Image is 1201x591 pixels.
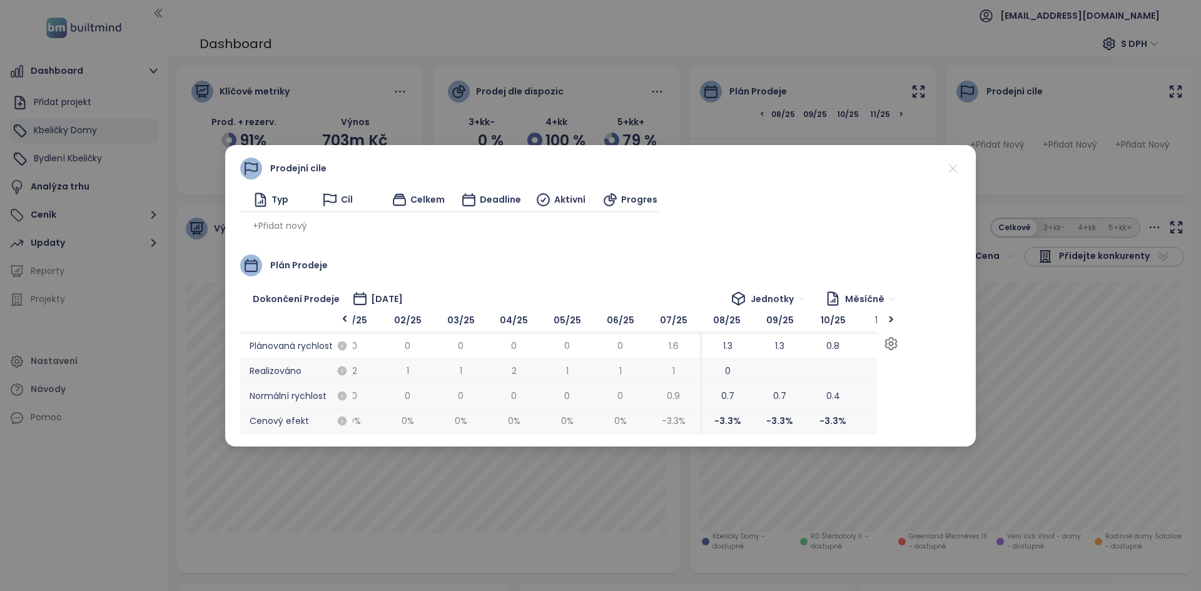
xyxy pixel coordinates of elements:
[751,290,805,308] span: Jednotky
[270,258,328,272] span: Plán prodeje
[511,389,517,403] span: 0
[410,193,445,206] span: Celkem
[883,313,899,326] div: >
[617,389,623,403] span: 0
[270,161,327,175] span: Prodejní cíle
[594,309,647,334] span: 06/25
[405,389,410,403] span: 0
[253,292,340,306] span: Dokončení prodeje
[700,309,753,334] span: 08/25
[806,309,859,334] span: 10/25
[328,409,381,434] span: 0 %
[667,389,680,403] span: 0.9
[753,309,806,334] span: 09/25
[381,409,434,434] span: 0 %
[337,313,353,327] div: <
[775,339,784,353] span: 1.3
[826,339,839,353] span: 0.8
[806,409,859,434] span: -3.3 %
[352,339,357,353] span: 0
[352,364,357,378] span: 2
[566,364,569,378] span: 1
[271,193,288,206] span: Typ
[487,409,540,434] span: 0 %
[407,364,409,378] span: 1
[381,309,434,334] span: 02/25
[554,193,585,206] span: Aktivní
[240,359,353,384] span: Realizováno
[826,389,840,403] span: 0.4
[753,409,806,434] span: -3.3 %
[352,389,357,403] span: 0
[859,309,913,334] span: 11/25
[341,193,353,206] span: Cíl
[700,409,753,434] span: -3.3 %
[594,409,647,434] span: 0 %
[328,309,381,334] span: 01/25
[480,193,521,206] span: Deadline
[859,409,913,434] span: 0 %
[619,364,622,378] span: 1
[458,339,464,353] span: 0
[511,339,517,353] span: 0
[721,389,734,403] span: 0.7
[669,339,679,353] span: 1.6
[512,364,517,378] span: 2
[487,309,540,334] span: 04/25
[672,364,675,378] span: 1
[434,309,487,334] span: 03/25
[540,309,594,334] span: 05/25
[617,339,623,353] span: 0
[647,409,700,434] span: -3.3 %
[725,364,731,378] span: 0
[621,193,657,206] span: Progres
[371,292,403,306] span: [DATE]
[240,384,353,409] span: Normální rychlost
[240,409,353,434] span: Cenový efekt
[540,409,594,434] span: 0 %
[723,339,732,353] span: 1.3
[434,409,487,434] span: 0 %
[460,364,462,378] span: 1
[458,389,464,403] span: 0
[564,339,570,353] span: 0
[564,389,570,403] span: 0
[773,389,786,403] span: 0.7
[253,219,307,233] span: + Přidat nový
[405,339,410,353] span: 0
[240,334,353,359] span: Plánovaná rychlost
[647,309,700,334] span: 07/25
[845,290,896,308] span: Měsíčně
